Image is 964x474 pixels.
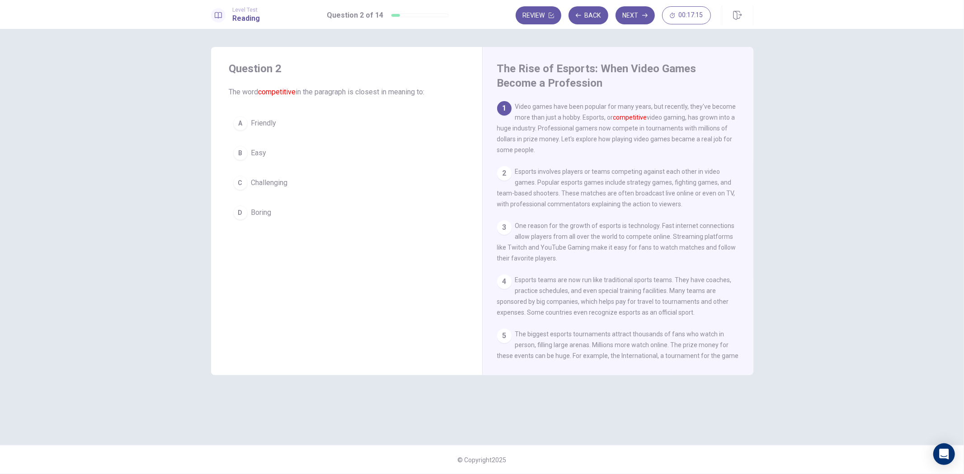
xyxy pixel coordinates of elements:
div: D [233,205,248,220]
div: 2 [497,166,512,181]
span: Easy [251,148,267,158]
span: 00:17:15 [679,12,703,19]
div: 3 [497,220,512,235]
span: Challenging [251,177,288,188]
button: BEasy [229,142,464,164]
button: AFriendly [229,112,464,135]
h4: Question 2 [229,61,464,76]
span: Esports teams are now run like traditional sports teams. They have coaches, practice schedules, a... [497,276,732,316]
div: C [233,176,248,190]
button: DBoring [229,201,464,224]
div: 5 [497,329,512,343]
span: Boring [251,207,272,218]
div: 4 [497,274,512,289]
button: CChallenging [229,172,464,194]
span: Video games have been popular for many years, but recently, they've become more than just a hobby... [497,103,736,153]
h1: Question 2 of 14 [327,10,384,21]
div: 1 [497,101,512,116]
span: Friendly [251,118,277,129]
span: One reason for the growth of esports is technology. Fast internet connections allow players from ... [497,222,736,262]
button: 00:17:15 [662,6,711,24]
button: Back [569,6,608,24]
span: © Copyright 2025 [458,456,507,464]
div: A [233,116,248,130]
font: competitive [259,88,296,96]
div: Open Intercom Messenger [933,443,955,465]
span: The word in the paragraph is closest in meaning to: [229,87,464,98]
div: B [233,146,248,160]
button: Review [516,6,561,24]
span: Level Test [233,7,260,13]
h4: The Rise of Esports: When Video Games Become a Profession [497,61,737,90]
button: Next [616,6,655,24]
span: Esports involves players or teams competing against each other in video games. Popular esports ga... [497,168,735,208]
span: The biggest esports tournaments attract thousands of fans who watch in person, filling large aren... [497,330,739,370]
font: competitive [613,114,647,121]
h1: Reading [233,13,260,24]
